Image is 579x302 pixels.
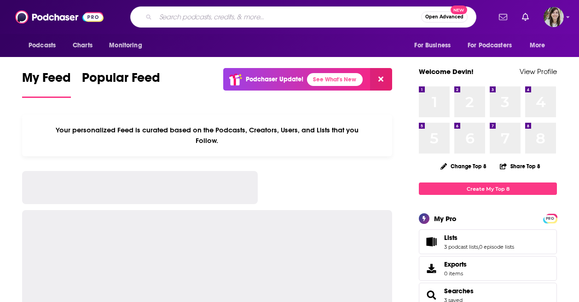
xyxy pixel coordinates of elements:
[444,270,467,277] span: 0 items
[414,39,451,52] span: For Business
[444,234,514,242] a: Lists
[29,39,56,52] span: Podcasts
[462,37,525,54] button: open menu
[419,67,474,76] a: Welcome Devin!
[246,75,303,83] p: Podchaser Update!
[444,260,467,268] span: Exports
[544,7,564,27] button: Show profile menu
[419,182,557,195] a: Create My Top 8
[22,70,71,91] span: My Feed
[422,235,440,248] a: Lists
[544,215,556,222] a: PRO
[495,9,511,25] a: Show notifications dropdown
[422,262,440,275] span: Exports
[419,256,557,281] a: Exports
[544,7,564,27] img: User Profile
[15,8,104,26] img: Podchaser - Follow, Share and Rate Podcasts
[419,229,557,254] span: Lists
[520,67,557,76] a: View Profile
[109,39,142,52] span: Monitoring
[82,70,160,98] a: Popular Feed
[468,39,512,52] span: For Podcasters
[434,214,457,223] div: My Pro
[544,7,564,27] span: Logged in as devinandrade
[130,6,476,28] div: Search podcasts, credits, & more...
[479,244,514,250] a: 0 episode lists
[444,234,457,242] span: Lists
[518,9,533,25] a: Show notifications dropdown
[530,39,545,52] span: More
[156,10,421,24] input: Search podcasts, credits, & more...
[451,6,467,14] span: New
[22,70,71,98] a: My Feed
[22,37,68,54] button: open menu
[67,37,98,54] a: Charts
[408,37,462,54] button: open menu
[478,244,479,250] span: ,
[444,287,474,295] a: Searches
[499,157,541,175] button: Share Top 8
[422,289,440,302] a: Searches
[435,160,492,172] button: Change Top 8
[307,73,363,86] a: See What's New
[425,15,463,19] span: Open Advanced
[523,37,557,54] button: open menu
[82,70,160,91] span: Popular Feed
[22,114,392,156] div: Your personalized Feed is curated based on the Podcasts, Creators, Users, and Lists that you Follow.
[444,244,478,250] a: 3 podcast lists
[103,37,154,54] button: open menu
[421,11,468,23] button: Open AdvancedNew
[73,39,93,52] span: Charts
